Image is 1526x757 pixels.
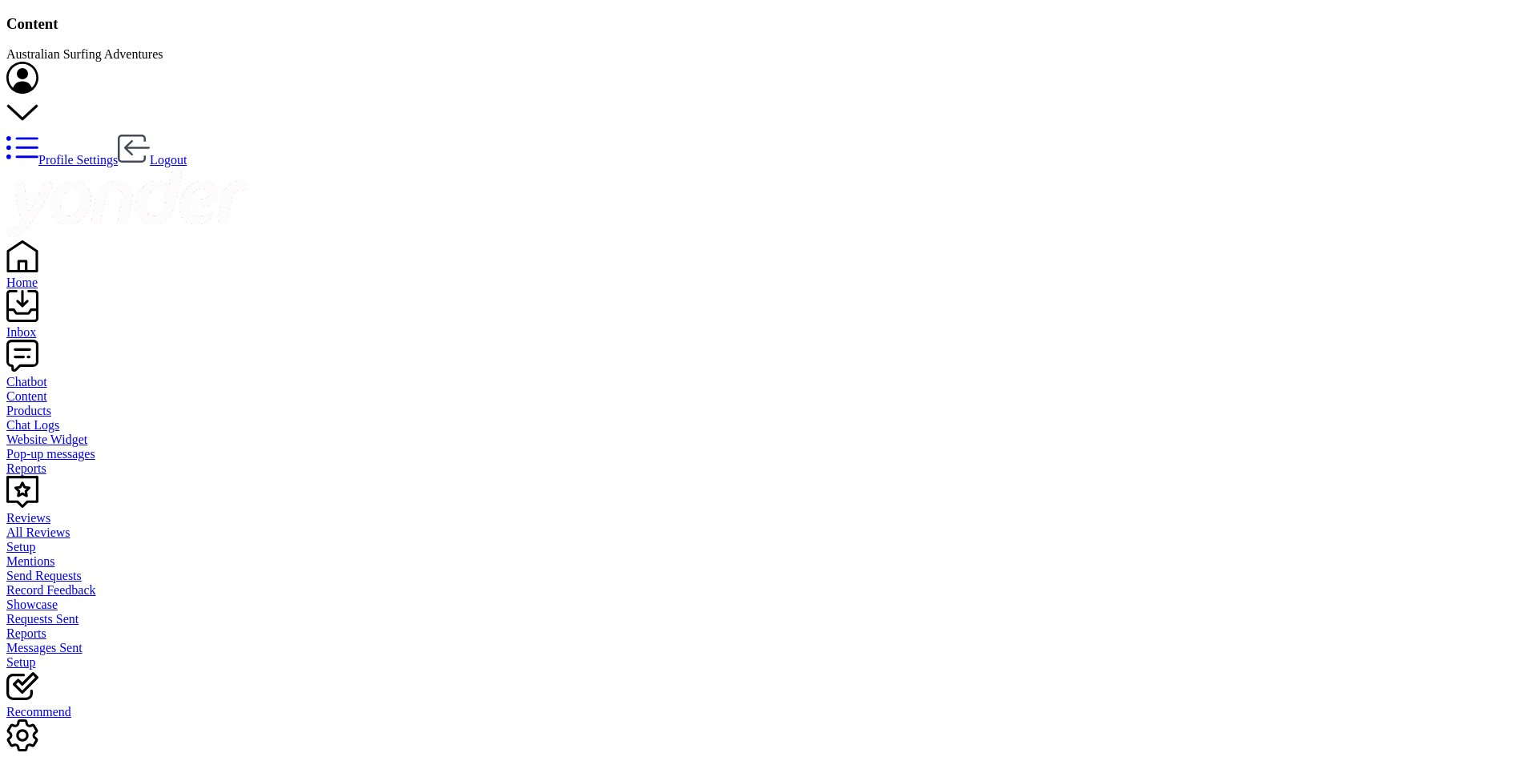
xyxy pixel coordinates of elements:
a: Home [6,261,1520,290]
div: Reviews [6,511,1520,525]
a: Messages Sent [6,641,1520,655]
div: Recommend [6,705,1520,719]
a: Reports [6,626,1520,641]
a: Setup [6,655,1520,670]
a: Recommend [6,691,1520,719]
a: Reports [6,461,1520,476]
a: Setup [6,540,1520,554]
a: Requests Sent [6,612,1520,626]
a: Content [6,389,1520,404]
div: Australian Surfing Adventures [6,47,1520,62]
a: Chat Logs [6,418,1520,433]
a: Products [6,404,1520,418]
div: Inbox [6,325,1520,340]
a: Chatbot [6,360,1520,389]
a: Mentions [6,554,1520,569]
a: Website Widget [6,433,1520,447]
a: Inbox [6,311,1520,340]
a: Profile Settings [6,153,118,167]
div: Chatbot [6,375,1520,389]
a: Send Requests [6,569,1520,583]
h3: Content [6,15,1520,33]
a: Pop-up messages [6,447,1520,461]
a: Reviews [6,497,1520,525]
img: yonder-white-logo.png [6,167,247,237]
a: Showcase [6,598,1520,612]
a: Record Feedback [6,583,1520,598]
a: Logout [118,153,187,167]
div: Home [6,276,1520,290]
a: All Reviews [6,525,1520,540]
